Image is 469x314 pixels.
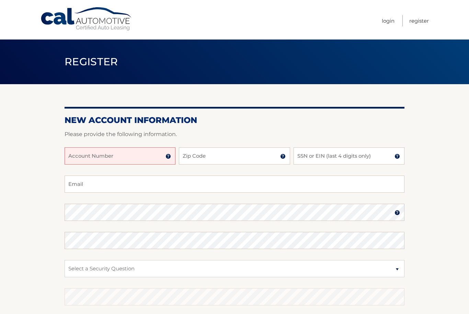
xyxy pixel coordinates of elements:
[294,147,404,165] input: SSN or EIN (last 4 digits only)
[382,15,394,26] a: Login
[394,210,400,215] img: tooltip.svg
[280,154,286,159] img: tooltip.svg
[65,176,404,193] input: Email
[394,154,400,159] img: tooltip.svg
[409,15,429,26] a: Register
[165,154,171,159] img: tooltip.svg
[65,55,118,68] span: Register
[40,7,133,31] a: Cal Automotive
[65,147,175,165] input: Account Number
[179,147,290,165] input: Zip Code
[65,115,404,125] h2: New Account Information
[65,130,404,139] p: Please provide the following information.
